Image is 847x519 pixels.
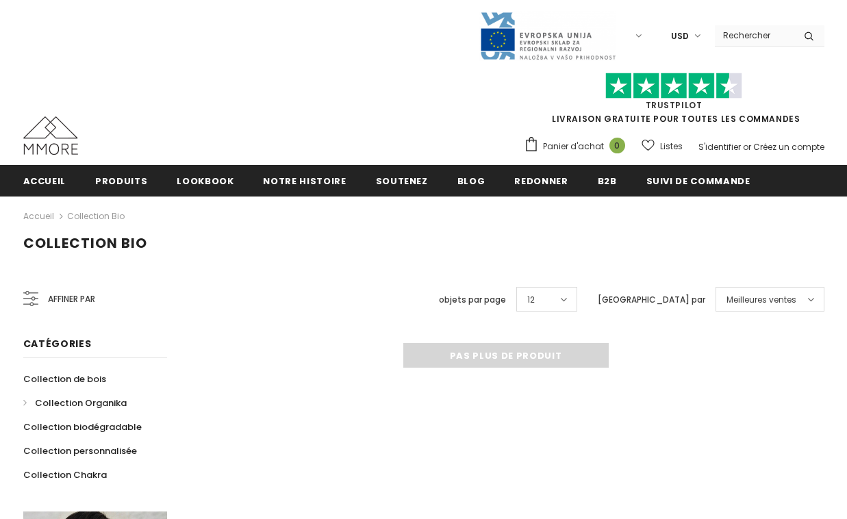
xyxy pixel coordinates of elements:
span: Meilleures ventes [726,293,796,307]
span: Redonner [514,175,568,188]
span: Catégories [23,337,92,351]
a: Lookbook [177,165,233,196]
img: Faites confiance aux étoiles pilotes [605,73,742,99]
a: Collection biodégradable [23,415,142,439]
a: Notre histoire [263,165,346,196]
span: LIVRAISON GRATUITE POUR TOUTES LES COMMANDES [524,79,824,125]
a: Suivi de commande [646,165,750,196]
a: Collection Chakra [23,463,107,487]
a: Javni Razpis [479,29,616,41]
input: Search Site [715,25,794,45]
label: objets par page [439,293,506,307]
span: Collection de bois [23,372,106,385]
a: TrustPilot [646,99,703,111]
a: Accueil [23,165,66,196]
img: Javni Razpis [479,11,616,61]
a: Listes [642,134,683,158]
a: S'identifier [698,141,741,153]
span: Blog [457,175,485,188]
span: or [743,141,751,153]
a: Redonner [514,165,568,196]
a: Créez un compte [753,141,824,153]
a: Collection Organika [23,391,127,415]
a: soutenez [376,165,428,196]
span: USD [671,29,689,43]
label: [GEOGRAPHIC_DATA] par [598,293,705,307]
img: Cas MMORE [23,116,78,155]
span: Collection Chakra [23,468,107,481]
span: Listes [660,140,683,153]
span: Collection biodégradable [23,420,142,433]
a: B2B [598,165,617,196]
span: Affiner par [48,292,95,307]
span: Accueil [23,175,66,188]
span: Collection Organika [35,396,127,409]
a: Collection personnalisée [23,439,137,463]
span: Notre histoire [263,175,346,188]
a: Accueil [23,208,54,225]
span: B2B [598,175,617,188]
span: Lookbook [177,175,233,188]
span: soutenez [376,175,428,188]
span: Produits [95,175,147,188]
a: Produits [95,165,147,196]
span: Collection Bio [23,233,147,253]
a: Blog [457,165,485,196]
span: 12 [527,293,535,307]
span: Suivi de commande [646,175,750,188]
span: Collection personnalisée [23,444,137,457]
span: Panier d'achat [543,140,604,153]
a: Collection Bio [67,210,125,222]
a: Panier d'achat 0 [524,136,632,157]
a: Collection de bois [23,367,106,391]
span: 0 [609,138,625,153]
